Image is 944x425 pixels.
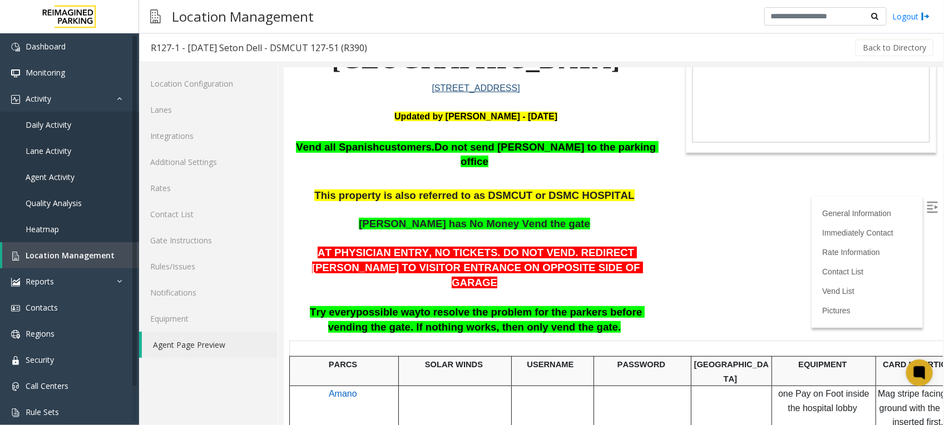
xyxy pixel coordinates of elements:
img: 'icon' [11,69,20,78]
a: Equipment [139,306,278,332]
span: Regions [26,328,55,339]
a: Notifications [139,279,278,306]
span: Monitoring [26,67,65,78]
a: Contact List [139,201,278,227]
img: 'icon' [11,382,20,391]
b: Updated by [PERSON_NAME] - [DATE] [111,44,274,53]
span: Call Centers [26,381,68,391]
span: [GEOGRAPHIC_DATA] [411,292,485,316]
a: Vend List [538,219,571,228]
span: Try every [26,238,72,250]
img: 'icon' [11,278,20,287]
span: Mag stripe facing the ground with the chip inserted first. [594,321,679,359]
img: Open/Close Sidebar Menu [643,134,654,145]
span: [PERSON_NAME] has No Money Vend the gate [75,150,307,162]
a: Immediately Contact [538,161,610,169]
span: Do not send [PERSON_NAME] to the parking office [151,73,375,100]
span: Rule Sets [26,407,59,417]
span: Daily Activity [26,119,71,130]
a: Pictures [538,238,567,247]
span: Quality Analysis [26,198,82,208]
span: customers. [95,73,151,85]
span: This property is also referred to as DSMCUT or DSMC HOSPITAL [31,122,350,133]
a: Gate Instructions [139,227,278,253]
span: Agent Activity [26,172,75,182]
span: Security [26,354,54,365]
span: CARD INSERTION [599,292,669,301]
img: 'icon' [11,408,20,417]
button: Back to Directory [856,39,933,56]
img: 'icon' [11,304,20,313]
span: USERNAME [243,292,290,301]
span: SOLAR WINDS [141,292,199,301]
a: Location Management [2,242,139,268]
a: Logout [892,11,930,22]
img: 'icon' [11,95,20,104]
span: Location Management [26,250,115,261]
a: Integrations [139,123,278,149]
img: pageIcon [150,3,161,30]
span: Heatmap [26,224,59,234]
span: Lane Activity [26,146,71,156]
img: logout [921,11,930,22]
span: Contacts [26,302,58,313]
span: AT PHYSICIAN ENTRY, NO TICKETS. DO NOT VEND. REDIRECT [PERSON_NAME] TO VISITOR ENTRANCE ON OPPOSI... [28,179,359,220]
img: 'icon' [11,252,20,261]
span: Vend all Spanish [12,73,95,85]
span: Activity [26,93,51,104]
div: R127-1 - [DATE] Seton Dell - DSMCUT 127-51 (R390) [151,41,367,55]
img: 'icon' [11,43,20,52]
img: 'icon' [11,330,20,339]
span: to resolve the problem for the parkers before vending the gate. If nothing works, then only vend ... [45,238,362,265]
span: Amano [45,321,73,331]
a: Additional Settings [139,149,278,175]
h3: Location Management [166,3,319,30]
span: EQUIPMENT [515,292,563,301]
span: one Pay on Foot inside the hospital lobby [495,321,588,345]
a: Rates [139,175,278,201]
span: Reports [26,276,54,287]
a: Contact List [538,199,580,208]
span: PARCS [45,292,73,301]
a: Agent Page Preview [142,332,278,358]
span: PASSWORD [334,292,382,301]
a: General Information [538,141,607,150]
a: Rules/Issues [139,253,278,279]
span: Dashboard [26,41,66,52]
span: possible way [72,238,137,250]
a: [STREET_ADDRESS] [148,16,236,25]
a: Rate Information [538,180,596,189]
a: Location Configuration [139,71,278,97]
a: Lanes [139,97,278,123]
img: 'icon' [11,356,20,365]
